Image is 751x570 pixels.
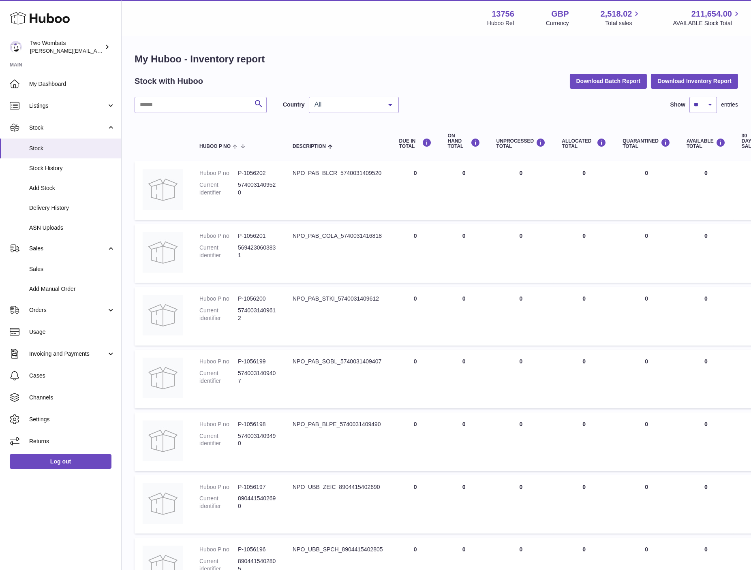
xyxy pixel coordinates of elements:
[238,169,276,177] dd: P-1056202
[29,438,115,445] span: Returns
[29,394,115,401] span: Channels
[687,138,725,149] div: AVAILABLE Total
[721,101,738,109] span: entries
[487,19,514,27] div: Huboo Ref
[440,224,488,283] td: 0
[283,101,305,109] label: Country
[645,295,648,302] span: 0
[391,161,440,220] td: 0
[554,287,614,346] td: 0
[670,101,685,109] label: Show
[29,245,107,252] span: Sales
[488,412,554,471] td: 0
[391,287,440,346] td: 0
[554,412,614,471] td: 0
[440,412,488,471] td: 0
[391,224,440,283] td: 0
[391,412,440,471] td: 0
[488,161,554,220] td: 0
[645,358,648,365] span: 0
[293,232,383,240] div: NPO_PAB_COLA_5740031416818
[10,41,22,53] img: dave@twowombats.com
[570,74,647,88] button: Download Batch Report
[199,546,238,553] dt: Huboo P no
[29,328,115,336] span: Usage
[29,184,115,192] span: Add Stock
[293,483,383,491] div: NPO_UBB_ZEIC_8904415402690
[678,161,734,220] td: 0
[440,287,488,346] td: 0
[391,350,440,408] td: 0
[293,169,383,177] div: NPO_PAB_BLCR_5740031409520
[673,9,741,27] a: 211,654.00 AVAILABLE Stock Total
[678,350,734,408] td: 0
[601,9,632,19] span: 2,518.02
[199,495,238,510] dt: Current identifier
[238,421,276,428] dd: P-1056198
[135,76,203,87] h2: Stock with Huboo
[678,287,734,346] td: 0
[199,369,238,385] dt: Current identifier
[29,306,107,314] span: Orders
[488,475,554,534] td: 0
[488,287,554,346] td: 0
[678,224,734,283] td: 0
[448,133,480,149] div: ON HAND Total
[199,232,238,240] dt: Huboo P no
[293,144,326,149] span: Description
[605,19,641,27] span: Total sales
[691,9,732,19] span: 211,654.00
[601,9,642,27] a: 2,518.02 Total sales
[199,169,238,177] dt: Huboo P no
[554,475,614,534] td: 0
[29,145,115,152] span: Stock
[440,475,488,534] td: 0
[29,265,115,273] span: Sales
[238,495,276,510] dd: 8904415402690
[238,295,276,303] dd: P-1056200
[30,39,103,55] div: Two Wombats
[554,224,614,283] td: 0
[143,421,183,461] img: product image
[199,295,238,303] dt: Huboo P no
[199,181,238,196] dt: Current identifier
[554,350,614,408] td: 0
[29,102,107,110] span: Listings
[135,53,738,66] h1: My Huboo - Inventory report
[440,350,488,408] td: 0
[546,19,569,27] div: Currency
[143,232,183,273] img: product image
[238,483,276,491] dd: P-1056197
[29,372,115,380] span: Cases
[562,138,606,149] div: ALLOCATED Total
[143,169,183,210] img: product image
[29,124,107,132] span: Stock
[199,483,238,491] dt: Huboo P no
[645,484,648,490] span: 0
[29,164,115,172] span: Stock History
[29,80,115,88] span: My Dashboard
[238,181,276,196] dd: 5740031409520
[29,285,115,293] span: Add Manual Order
[673,19,741,27] span: AVAILABLE Stock Total
[645,233,648,239] span: 0
[143,358,183,398] img: product image
[488,224,554,283] td: 0
[29,204,115,212] span: Delivery History
[199,244,238,259] dt: Current identifier
[199,144,231,149] span: Huboo P no
[391,475,440,534] td: 0
[143,295,183,335] img: product image
[651,74,738,88] button: Download Inventory Report
[143,483,183,524] img: product image
[496,138,546,149] div: UNPROCESSED Total
[293,358,383,365] div: NPO_PAB_SOBL_5740031409407
[29,350,107,358] span: Invoicing and Payments
[293,421,383,428] div: NPO_PAB_BLPE_5740031409490
[645,546,648,553] span: 0
[238,232,276,240] dd: P-1056201
[623,138,670,149] div: QUARANTINED Total
[678,412,734,471] td: 0
[29,224,115,232] span: ASN Uploads
[645,421,648,427] span: 0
